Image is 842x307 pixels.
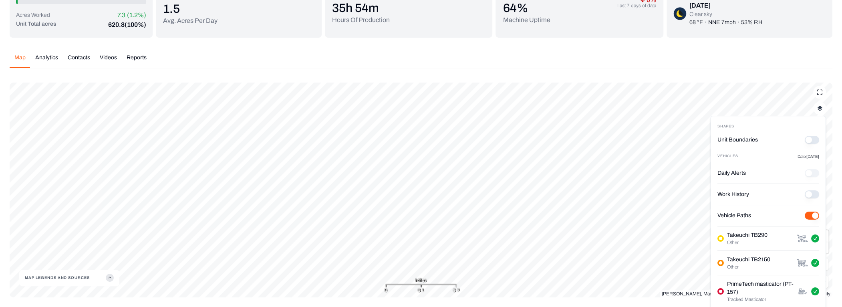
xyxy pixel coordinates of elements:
[617,2,656,9] p: Last 7 days of data
[708,18,736,26] p: NNE 7mph
[418,286,424,294] div: 0.1
[727,264,770,270] p: Other
[95,54,122,68] button: Videos
[63,54,95,68] button: Contacts
[689,10,762,18] p: Clear sky
[332,15,390,25] p: Hours Of Production
[717,153,738,160] p: Vehicles
[660,290,832,297] div: [PERSON_NAME], Maxar, Earthstar Geographics, and the GIS User Community
[453,286,460,294] div: 0.2
[163,16,218,26] p: Avg. Acres Per Day
[727,280,797,296] p: PrimeTech masticator (PT-157)
[117,10,125,20] p: 7.3
[689,1,762,10] div: [DATE]
[503,15,550,25] p: Machine Uptime
[122,54,151,68] button: Reports
[108,20,146,30] p: 620.8 (100%)
[16,11,50,19] p: Acres Worked
[25,270,114,286] button: Map Legends And Sources
[737,18,739,26] p: ·
[798,153,819,160] p: Date [DATE]
[717,190,749,198] label: Work History
[30,54,63,68] button: Analytics
[385,286,387,294] div: 0
[705,18,707,26] p: ·
[673,7,686,20] img: clear-sky-night-D7zLJEpc.png
[727,256,770,264] p: Takeuchi TB2150
[717,212,751,220] label: Vehicle Paths
[817,105,822,111] img: layerIcon
[332,1,390,15] p: 35h 54m
[16,20,56,30] p: Unit Total acres
[163,2,218,16] p: 1.5
[127,10,146,20] p: (1.2%)
[717,169,746,177] label: Daily Alerts
[727,296,797,303] p: Tracked Masticator
[689,18,703,26] p: 68 °F
[10,54,30,68] button: Map
[503,1,550,15] p: 64 %
[717,136,758,144] label: Unit Boundaries
[415,276,427,284] span: Miles
[717,124,819,129] div: Shapes
[10,83,832,297] canvas: Map
[741,18,762,26] p: 53% RH
[727,239,767,246] p: Other
[727,231,767,239] p: Takeuchi TB290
